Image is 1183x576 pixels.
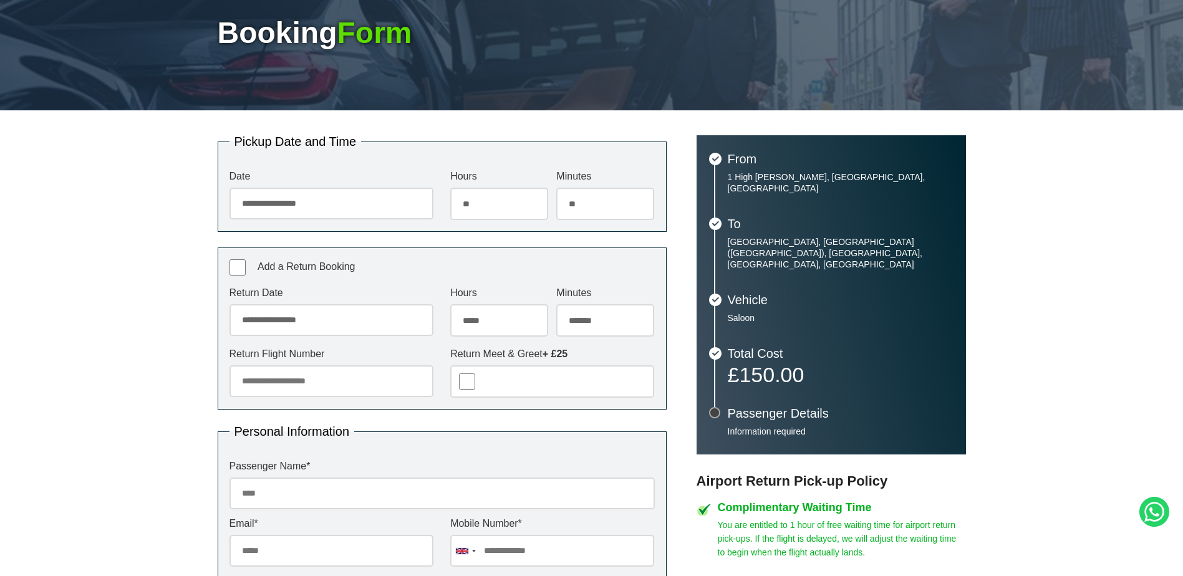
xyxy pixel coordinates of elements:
[450,519,654,529] label: Mobile Number
[337,16,412,49] span: Form
[728,153,954,165] h3: From
[543,348,567,359] strong: + £25
[451,535,480,566] div: United Kingdom: +44
[450,171,548,181] label: Hours
[728,218,954,230] h3: To
[728,347,954,360] h3: Total Cost
[697,473,966,489] h3: Airport Return Pick-up Policy
[229,519,433,529] label: Email
[229,425,355,438] legend: Personal Information
[728,312,954,324] p: Saloon
[229,288,433,298] label: Return Date
[728,294,954,306] h3: Vehicle
[728,236,954,270] p: [GEOGRAPHIC_DATA], [GEOGRAPHIC_DATA] ([GEOGRAPHIC_DATA]), [GEOGRAPHIC_DATA], [GEOGRAPHIC_DATA], [...
[728,366,954,383] p: £
[229,461,655,471] label: Passenger Name
[229,135,362,148] legend: Pickup Date and Time
[450,288,548,298] label: Hours
[728,171,954,194] p: 1 High [PERSON_NAME], [GEOGRAPHIC_DATA], [GEOGRAPHIC_DATA]
[258,261,355,272] span: Add a Return Booking
[556,171,654,181] label: Minutes
[229,349,433,359] label: Return Flight Number
[718,502,966,513] h4: Complimentary Waiting Time
[728,407,954,420] h3: Passenger Details
[450,349,654,359] label: Return Meet & Greet
[218,18,966,48] h1: Booking
[229,171,433,181] label: Date
[739,363,804,386] span: 150.00
[556,288,654,298] label: Minutes
[229,259,246,276] input: Add a Return Booking
[728,426,954,437] p: Information required
[718,518,966,559] p: You are entitled to 1 hour of free waiting time for airport return pick-ups. If the flight is del...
